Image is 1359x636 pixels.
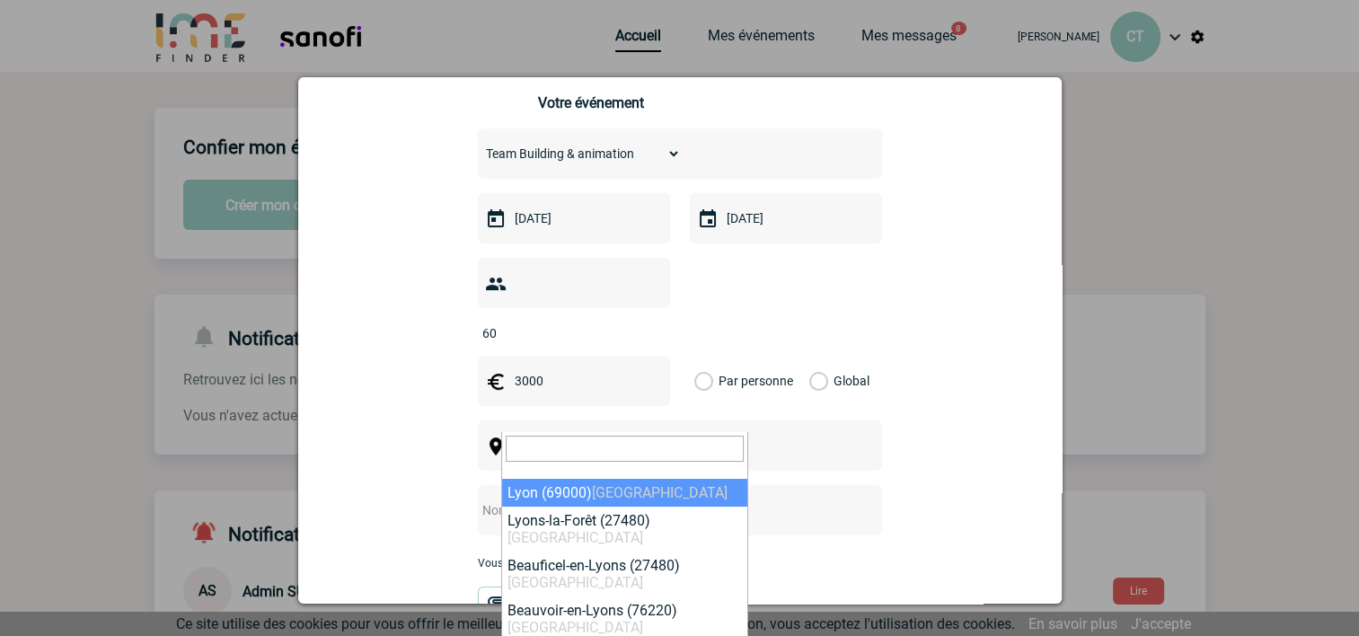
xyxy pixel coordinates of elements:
[592,484,728,501] span: [GEOGRAPHIC_DATA]
[502,507,747,552] li: Lyons-la-Forêt (27480)
[538,94,821,111] h3: Votre événement
[507,574,643,591] span: [GEOGRAPHIC_DATA]
[694,356,714,406] label: Par personne
[510,207,634,230] input: Date de début
[478,557,882,570] p: Vous pouvez ajouter une pièce jointe à votre demande
[478,499,834,522] input: Nom de l'événement
[507,529,643,546] span: [GEOGRAPHIC_DATA]
[722,207,846,230] input: Date de fin
[507,619,643,636] span: [GEOGRAPHIC_DATA]
[510,369,634,393] input: Budget HT
[809,356,821,406] label: Global
[502,479,747,507] li: Lyon (69000)
[478,322,647,345] input: Nombre de participants
[502,552,747,596] li: Beauficel-en-Lyons (27480)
